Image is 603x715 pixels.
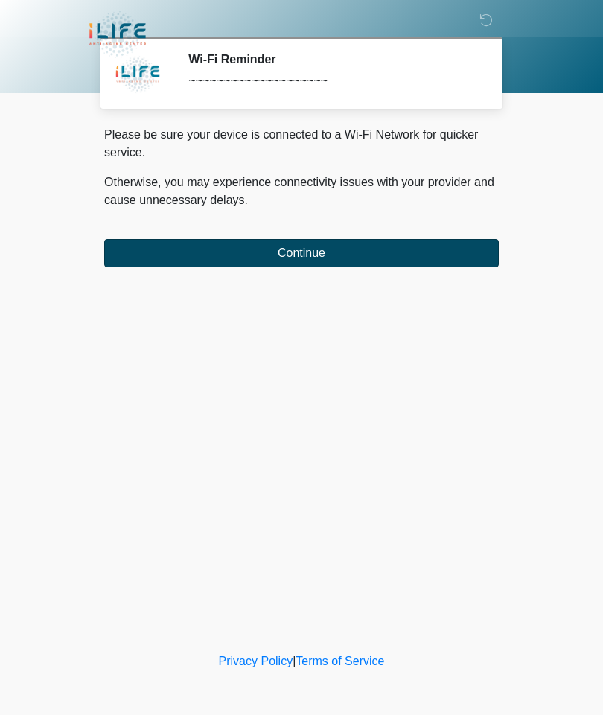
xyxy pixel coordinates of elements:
[104,174,499,209] p: Otherwise, you may experience connectivity issues with your provider and cause unnecessary delays
[245,194,248,206] span: .
[188,72,476,90] div: ~~~~~~~~~~~~~~~~~~~~
[89,11,146,58] img: iLIFE Anti-Aging Center Logo
[104,126,499,162] p: Please be sure your device is connected to a Wi-Fi Network for quicker service.
[115,52,160,97] img: Agent Avatar
[293,655,296,667] a: |
[296,655,384,667] a: Terms of Service
[104,239,499,267] button: Continue
[219,655,293,667] a: Privacy Policy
